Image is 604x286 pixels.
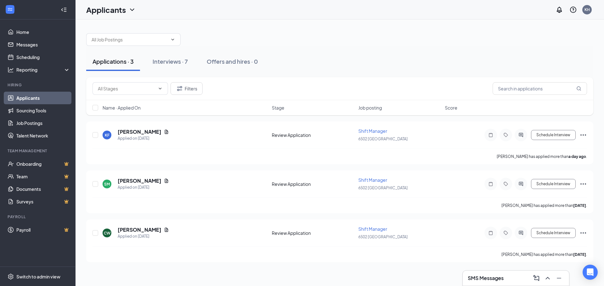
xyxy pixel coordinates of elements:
div: Applications · 3 [92,57,134,65]
svg: Tag [502,181,510,186]
svg: Note [487,132,495,138]
button: Schedule Interview [531,179,576,189]
div: CW [104,230,110,236]
svg: Ellipses [579,229,587,237]
a: OnboardingCrown [16,158,70,170]
h1: Applicants [86,4,126,15]
div: Reporting [16,67,70,73]
b: a day ago [568,154,586,159]
button: Minimize [554,273,564,283]
span: Shift Manager [358,177,387,183]
svg: ChevronUp [544,274,551,282]
span: 6502 [GEOGRAPHIC_DATA] [358,235,408,239]
input: Search in applications [493,82,587,95]
a: DocumentsCrown [16,183,70,195]
b: [DATE] [573,252,586,257]
a: Applicants [16,92,70,104]
svg: Tag [502,132,510,138]
svg: ComposeMessage [533,274,540,282]
span: Name · Applied On [103,105,141,111]
div: Review Application [272,230,355,236]
b: [DATE] [573,203,586,208]
svg: ChevronDown [128,6,136,13]
div: Interviews · 7 [153,57,188,65]
svg: Ellipses [579,131,587,139]
span: 6502 [GEOGRAPHIC_DATA] [358,137,408,141]
div: Applied on [DATE] [118,233,169,240]
svg: Minimize [555,274,563,282]
div: Hiring [8,82,69,88]
div: Switch to admin view [16,273,60,280]
svg: Settings [8,273,14,280]
svg: Analysis [8,67,14,73]
svg: ActiveChat [517,132,525,138]
p: [PERSON_NAME] has applied more than . [501,203,587,208]
svg: Document [164,129,169,134]
svg: Notifications [556,6,563,13]
button: ChevronUp [543,273,553,283]
h5: [PERSON_NAME] [118,177,161,184]
div: SM [104,181,110,187]
a: Sourcing Tools [16,104,70,117]
svg: MagnifyingGlass [576,86,581,91]
div: KH [584,7,590,12]
h3: SMS Messages [468,275,504,282]
div: Team Management [8,148,69,154]
svg: Note [487,181,495,186]
button: Filter Filters [171,82,203,95]
span: 6502 [GEOGRAPHIC_DATA] [358,186,408,190]
a: Job Postings [16,117,70,129]
svg: Document [164,227,169,232]
div: Open Intercom Messenger [583,265,598,280]
svg: ActiveChat [517,230,525,235]
input: All Job Postings [92,36,168,43]
div: Review Application [272,181,355,187]
a: Scheduling [16,51,70,63]
a: SurveysCrown [16,195,70,208]
button: Schedule Interview [531,130,576,140]
a: TeamCrown [16,170,70,183]
a: Messages [16,38,70,51]
svg: Ellipses [579,180,587,188]
a: Talent Network [16,129,70,142]
svg: ActiveChat [517,181,525,186]
svg: QuestionInfo [569,6,577,13]
div: Offers and hires · 0 [207,57,258,65]
span: Shift Manager [358,128,387,134]
a: PayrollCrown [16,224,70,236]
svg: ChevronDown [158,86,163,91]
p: [PERSON_NAME] has applied more than . [501,252,587,257]
div: Applied on [DATE] [118,135,169,142]
svg: ChevronDown [170,37,175,42]
h5: [PERSON_NAME] [118,128,161,135]
button: ComposeMessage [531,273,541,283]
div: Review Application [272,132,355,138]
svg: Collapse [61,7,67,13]
p: [PERSON_NAME] has applied more than . [497,154,587,159]
div: Payroll [8,214,69,219]
svg: WorkstreamLogo [7,6,13,13]
div: Applied on [DATE] [118,184,169,191]
span: Stage [272,105,284,111]
svg: Note [487,230,495,235]
span: Score [445,105,457,111]
svg: Filter [176,85,183,92]
svg: Tag [502,230,510,235]
h5: [PERSON_NAME] [118,226,161,233]
input: All Stages [98,85,155,92]
div: KF [105,132,109,138]
button: Schedule Interview [531,228,576,238]
svg: Document [164,178,169,183]
span: Job posting [358,105,382,111]
a: Home [16,26,70,38]
span: Shift Manager [358,226,387,232]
